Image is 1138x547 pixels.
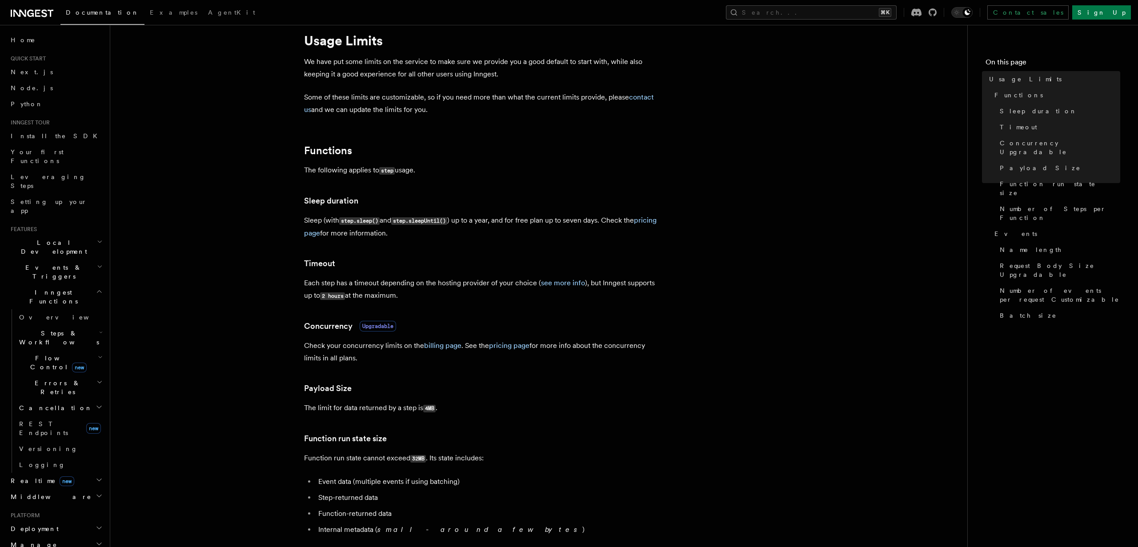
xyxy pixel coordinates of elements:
[7,263,97,281] span: Events & Triggers
[391,217,447,225] code: step.sleepUntil()
[60,3,144,25] a: Documentation
[16,329,99,347] span: Steps & Workflows
[7,119,50,126] span: Inngest tour
[991,87,1120,103] a: Functions
[991,226,1120,242] a: Events
[16,354,98,371] span: Flow Control
[16,400,104,416] button: Cancellation
[11,84,53,92] span: Node.js
[989,75,1062,84] span: Usage Limits
[11,100,43,108] span: Python
[1000,245,1062,254] span: Name length
[19,420,68,436] span: REST Endpoints
[11,36,36,44] span: Home
[304,144,352,157] a: Functions
[7,238,97,256] span: Local Development
[994,229,1037,238] span: Events
[1000,107,1077,116] span: Sleep duration
[320,292,345,300] code: 2 hours
[86,423,101,434] span: new
[16,325,104,350] button: Steps & Workflows
[996,135,1120,160] a: Concurrency Upgradable
[996,103,1120,119] a: Sleep duration
[304,277,660,302] p: Each step has a timeout depending on the hosting provider of your choice ( ), but Inngest support...
[304,402,660,415] p: The limit for data returned by a step is .
[1000,286,1120,304] span: Number of events per request Customizable
[1072,5,1131,20] a: Sign Up
[316,475,660,488] li: Event data (multiple events if using batching)
[304,164,660,177] p: The following applies to usage.
[996,283,1120,307] a: Number of events per request Customizable
[7,32,104,48] a: Home
[16,309,104,325] a: Overview
[996,160,1120,176] a: Payload Size
[7,489,104,505] button: Middleware
[423,405,436,412] code: 4MB
[304,320,396,332] a: ConcurrencyUpgradable
[541,279,585,287] a: see more info
[996,119,1120,135] a: Timeout
[7,284,104,309] button: Inngest Functions
[203,3,260,24] a: AgentKit
[16,403,92,412] span: Cancellation
[7,512,40,519] span: Platform
[16,350,104,375] button: Flow Controlnew
[7,128,104,144] a: Install the SDK
[996,258,1120,283] a: Request Body Size Upgradable
[7,64,104,80] a: Next.js
[360,321,396,331] span: Upgradable
[994,91,1043,100] span: Functions
[304,382,352,395] a: Payload Size
[208,9,255,16] span: AgentKit
[7,144,104,169] a: Your first Functions
[726,5,897,20] button: Search...⌘K
[66,9,139,16] span: Documentation
[410,455,426,463] code: 32MB
[7,288,96,306] span: Inngest Functions
[7,96,104,112] a: Python
[7,194,104,219] a: Setting up your app
[144,3,203,24] a: Examples
[1000,261,1120,279] span: Request Body Size Upgradable
[986,71,1120,87] a: Usage Limits
[316,491,660,504] li: Step-returned data
[339,217,380,225] code: step.sleep()
[7,55,46,62] span: Quick start
[304,452,660,465] p: Function run state cannot exceed . Its state includes:
[7,260,104,284] button: Events & Triggers
[7,80,104,96] a: Node.js
[16,375,104,400] button: Errors & Retries
[11,198,87,214] span: Setting up your app
[19,314,111,321] span: Overview
[11,132,103,140] span: Install the SDK
[304,214,660,240] p: Sleep (with and ) up to a year, and for free plan up to seven days. Check the for more information.
[951,7,973,18] button: Toggle dark mode
[316,523,660,536] li: Internal metadata ( )
[16,441,104,457] a: Versioning
[304,432,387,445] a: Function run state size
[7,169,104,194] a: Leveraging Steps
[304,32,660,48] h1: Usage Limits
[986,57,1120,71] h4: On this page
[1000,311,1057,320] span: Batch size
[7,473,104,489] button: Realtimenew
[7,524,59,533] span: Deployment
[987,5,1069,20] a: Contact sales
[304,56,660,80] p: We have put some limits on the service to make sure we provide you a good default to start with, ...
[489,341,529,350] a: pricing page
[1000,204,1120,222] span: Number of Steps per Function
[150,9,197,16] span: Examples
[304,257,335,270] a: Timeout
[996,242,1120,258] a: Name length
[304,195,358,207] a: Sleep duration
[996,307,1120,323] a: Batch size
[11,148,64,164] span: Your first Functions
[16,416,104,441] a: REST Endpointsnew
[72,363,87,372] span: new
[1000,123,1037,132] span: Timeout
[19,461,65,468] span: Logging
[16,379,96,396] span: Errors & Retries
[11,68,53,76] span: Next.js
[16,457,104,473] a: Logging
[11,173,86,189] span: Leveraging Steps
